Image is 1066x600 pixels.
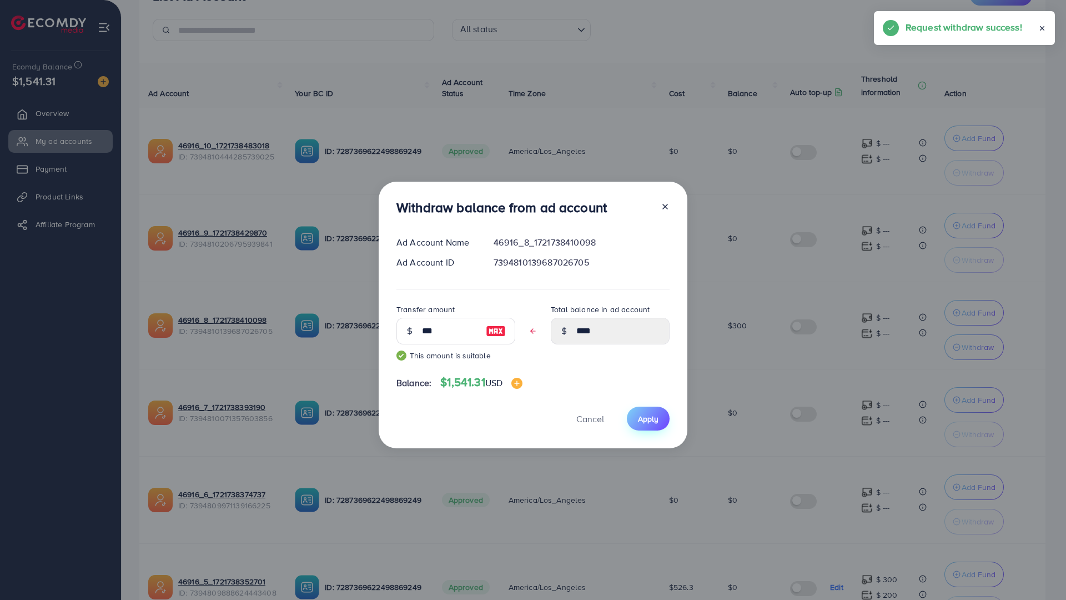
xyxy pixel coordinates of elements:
[396,377,431,389] span: Balance:
[440,376,522,389] h4: $1,541.31
[388,236,485,249] div: Ad Account Name
[485,377,502,389] span: USD
[906,20,1022,34] h5: Request withdraw success!
[485,236,678,249] div: 46916_8_1721738410098
[396,350,515,361] small: This amount is suitable
[511,378,522,389] img: image
[1019,550,1058,592] iframe: Chat
[396,304,455,315] label: Transfer amount
[388,256,485,269] div: Ad Account ID
[627,407,670,431] button: Apply
[486,324,506,338] img: image
[485,256,678,269] div: 7394810139687026705
[562,407,618,431] button: Cancel
[551,304,650,315] label: Total balance in ad account
[396,199,607,216] h3: Withdraw balance from ad account
[396,351,406,361] img: guide
[576,413,604,425] span: Cancel
[638,413,658,424] span: Apply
